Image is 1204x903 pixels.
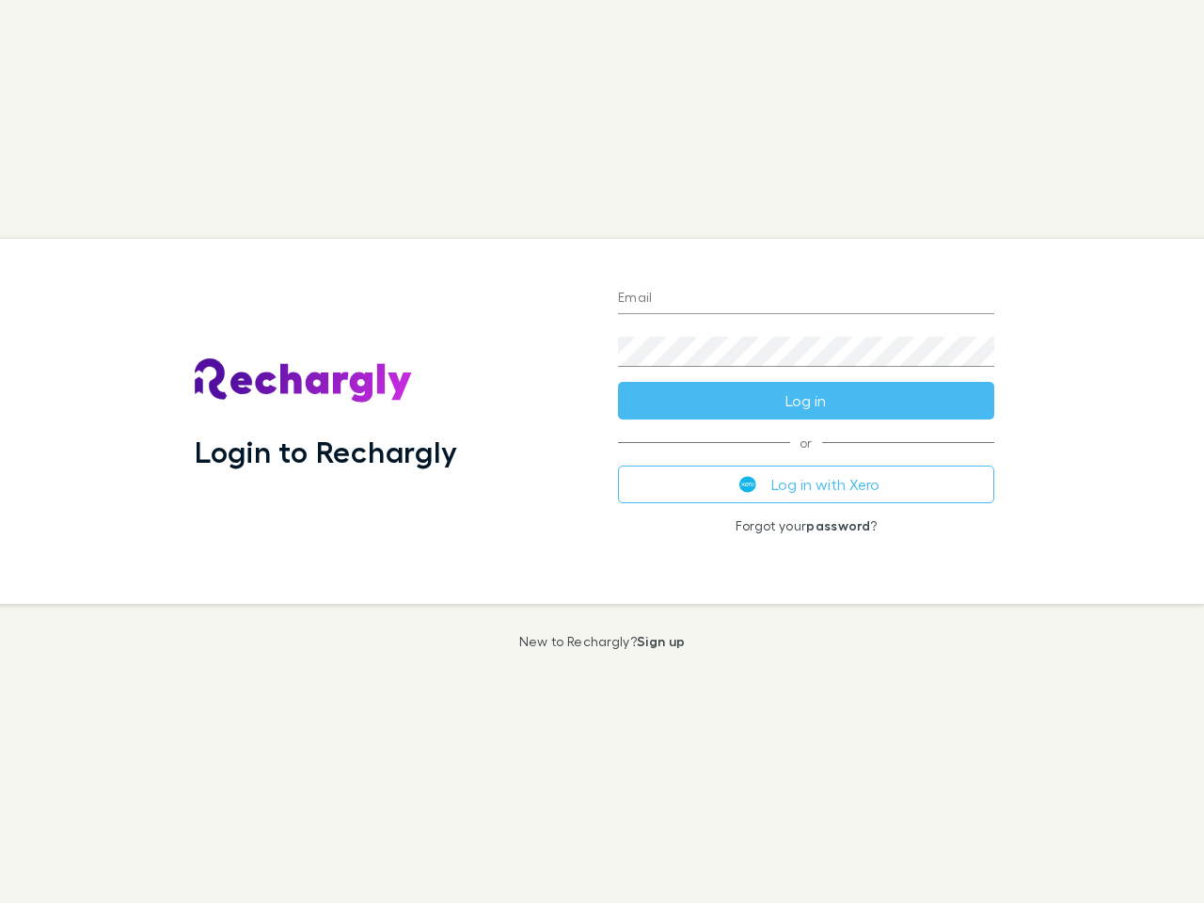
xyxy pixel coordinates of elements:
img: Xero's logo [739,476,756,493]
span: or [618,442,994,443]
p: New to Rechargly? [519,634,686,649]
img: Rechargly's Logo [195,358,413,404]
p: Forgot your ? [618,518,994,533]
button: Log in with Xero [618,466,994,503]
a: password [806,517,870,533]
a: Sign up [637,633,685,649]
button: Log in [618,382,994,420]
h1: Login to Rechargly [195,434,457,469]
